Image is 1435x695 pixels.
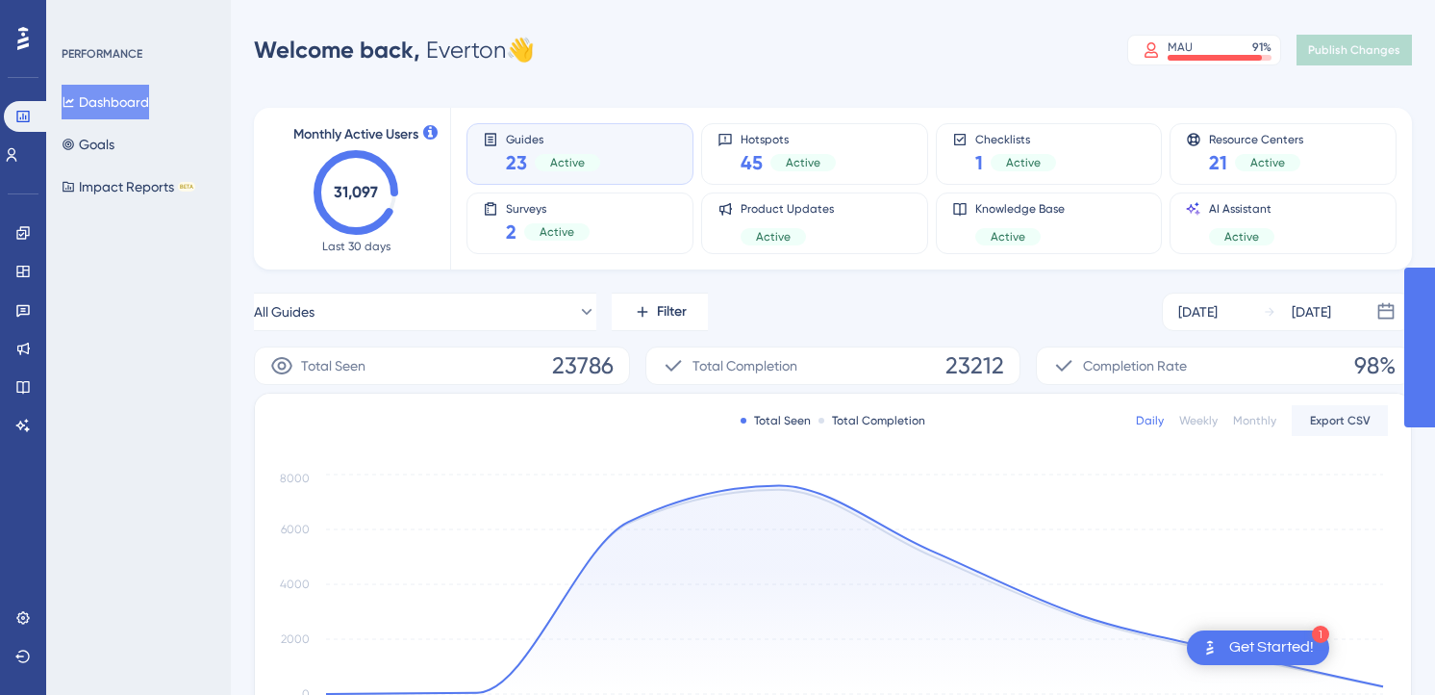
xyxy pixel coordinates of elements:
[1252,39,1271,55] div: 91 %
[975,132,1056,145] span: Checklists
[1233,413,1276,428] div: Monthly
[281,632,310,646] tspan: 2000
[301,354,365,377] span: Total Seen
[1179,413,1218,428] div: Weekly
[1083,354,1187,377] span: Completion Rate
[62,85,149,119] button: Dashboard
[1209,201,1274,217] span: AI Assistant
[178,182,195,192] div: BETA
[1209,132,1303,145] span: Resource Centers
[550,155,585,170] span: Active
[692,354,797,377] span: Total Completion
[786,155,820,170] span: Active
[1187,631,1329,665] div: Open Get Started! checklist, remaining modules: 1
[280,472,310,485] tspan: 8000
[1312,626,1329,643] div: 1
[1354,619,1412,677] iframe: UserGuiding AI Assistant Launcher
[741,149,763,176] span: 45
[1292,405,1388,436] button: Export CSV
[1308,42,1400,58] span: Publish Changes
[741,201,834,217] span: Product Updates
[991,229,1025,245] span: Active
[1198,636,1221,659] img: launcher-image-alternative-text
[62,127,114,162] button: Goals
[1250,155,1285,170] span: Active
[322,239,390,254] span: Last 30 days
[1229,637,1314,658] div: Get Started!
[293,123,418,146] span: Monthly Active Users
[1224,229,1259,245] span: Active
[254,36,420,64] span: Welcome back,
[975,149,983,176] span: 1
[506,149,527,176] span: 23
[334,183,378,201] text: 31,097
[1168,39,1193,55] div: MAU
[1209,149,1227,176] span: 21
[741,413,811,428] div: Total Seen
[62,169,195,204] button: Impact ReportsBETA
[1136,413,1164,428] div: Daily
[818,413,925,428] div: Total Completion
[254,293,596,331] button: All Guides
[975,201,1065,217] span: Knowledge Base
[1292,300,1331,323] div: [DATE]
[612,293,708,331] button: Filter
[657,300,687,323] span: Filter
[741,132,836,145] span: Hotspots
[506,132,600,145] span: Guides
[756,229,791,245] span: Active
[1178,300,1218,323] div: [DATE]
[254,35,535,65] div: Everton 👋
[1006,155,1041,170] span: Active
[552,350,614,381] span: 23786
[280,578,310,591] tspan: 4000
[540,224,574,240] span: Active
[1297,35,1412,65] button: Publish Changes
[1310,413,1371,428] span: Export CSV
[945,350,1004,381] span: 23212
[281,523,310,536] tspan: 6000
[506,201,590,215] span: Surveys
[254,300,315,323] span: All Guides
[506,219,516,245] span: 2
[62,46,142,62] div: PERFORMANCE
[1354,350,1396,381] span: 98%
